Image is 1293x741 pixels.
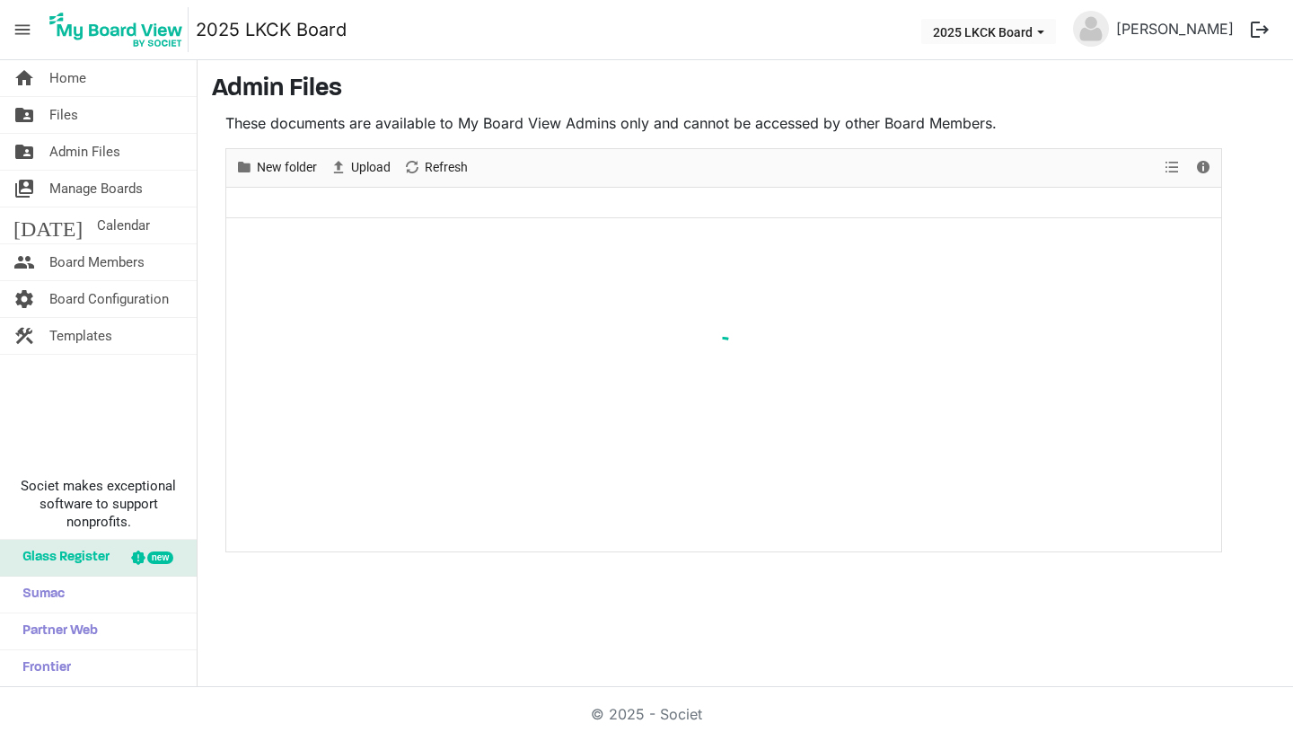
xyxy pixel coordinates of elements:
[13,540,110,576] span: Glass Register
[591,705,702,723] a: © 2025 - Societ
[13,577,65,613] span: Sumac
[49,281,169,317] span: Board Configuration
[44,7,189,52] img: My Board View Logo
[147,551,173,564] div: new
[13,244,35,280] span: people
[13,134,35,170] span: folder_shared
[13,613,98,649] span: Partner Web
[225,112,1222,134] p: These documents are available to My Board View Admins only and cannot be accessed by other Board ...
[49,171,143,207] span: Manage Boards
[5,13,40,47] span: menu
[49,134,120,170] span: Admin Files
[1241,11,1279,49] button: logout
[13,60,35,96] span: home
[13,281,35,317] span: settings
[1109,11,1241,47] a: [PERSON_NAME]
[13,97,35,133] span: folder_shared
[13,650,71,686] span: Frontier
[13,318,35,354] span: construction
[921,19,1056,44] button: 2025 LKCK Board dropdownbutton
[13,207,83,243] span: [DATE]
[196,12,347,48] a: 2025 LKCK Board
[49,97,78,133] span: Files
[212,75,1279,105] h3: Admin Files
[44,7,196,52] a: My Board View Logo
[97,207,150,243] span: Calendar
[49,244,145,280] span: Board Members
[8,477,189,531] span: Societ makes exceptional software to support nonprofits.
[1073,11,1109,47] img: no-profile-picture.svg
[49,318,112,354] span: Templates
[49,60,86,96] span: Home
[13,171,35,207] span: switch_account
